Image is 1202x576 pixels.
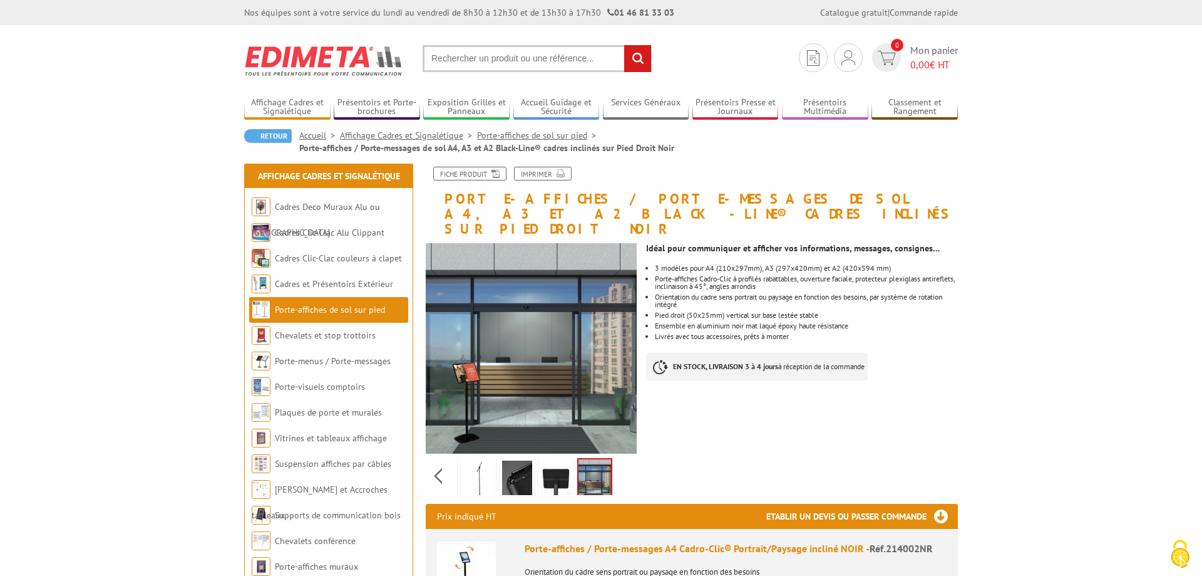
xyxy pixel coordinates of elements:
[275,407,382,418] a: Plaques de porte et murales
[673,362,778,371] strong: EN STOCK, LIVRAISON 3 à 4 jours
[244,6,674,19] div: Nos équipes sont à votre service du lundi au vendredi de 8h30 à 12h30 et de 13h30 à 17h30
[432,466,444,486] span: Previous
[275,278,393,290] a: Cadres et Présentoirs Extérieur
[334,97,420,118] a: Présentoirs et Porte-brochures
[502,461,532,500] img: 214002nr_ouvert.jpg
[275,253,402,264] a: Cadres Clic-Clac couleurs à clapet
[252,352,270,370] img: Porte-menus / Porte-messages
[477,130,601,141] a: Porte-affiches de sol sur pied
[252,531,270,550] img: Chevalets conférence
[910,58,930,71] span: 0,00
[252,326,270,345] img: Chevalets et stop trottoirs
[299,142,674,154] li: Porte-affiches / Porte-messages de sol A4, A3 et A2 Black-Line® cadres inclinés sur Pied Droit Noir
[513,97,600,118] a: Accueil Guidage et Sécurité
[655,333,958,340] li: Livrés avec tous accessoires, prêts à monter
[275,304,385,315] a: Porte-affiches de sol sur pied
[275,432,387,444] a: Vitrines et tableaux affichage
[252,249,270,268] img: Cadres Clic-Clac couleurs à clapet
[655,312,958,319] li: Pied droit (50x25mm) vertical sur base lestée stable
[423,97,510,118] a: Exposition Grilles et Panneaux
[655,322,958,330] li: Ensemble en aluminium noir mat laqué époxy haute résistance
[890,7,958,18] a: Commande rapide
[820,6,958,19] div: |
[646,353,868,380] p: à réception de la commande
[252,403,270,422] img: Plaques de porte et murales
[433,167,506,181] a: Fiche produit
[869,43,958,72] a: devis rapide 0 Mon panier 0,00€ HT
[782,97,868,118] a: Présentoirs Multimédia
[252,197,270,216] img: Cadres Deco Muraux Alu ou Bois
[463,461,493,500] img: 214002nr_profil.jpg
[275,381,365,392] a: Porte-visuels comptoirs
[807,50,819,66] img: devis rapide
[252,300,270,319] img: Porte-affiches de sol sur pied
[578,459,611,498] img: 214002nr_mise_en_scene.jpg
[1164,538,1196,570] img: Cookies (fenêtre modale)
[891,39,903,51] span: 0
[416,167,967,237] h1: Porte-affiches / Porte-messages de sol A4, A3 et A2 Black-Line® cadres inclinés sur Pied Droit Noir
[340,130,477,141] a: Affichage Cadres et Signalétique
[541,461,571,500] img: 214002nr_dos.jpg
[244,38,404,84] img: Edimeta
[655,275,958,290] li: Porte-affiches Cadro-Clic à profilés rabattables, ouverture faciale, protecteur plexiglass antire...
[275,330,376,341] a: Chevalets et stop trottoirs
[252,275,270,293] img: Cadres et Présentoirs Extérieur
[525,542,947,556] div: Porte-affiches / Porte-messages A4 Cadro-Clic® Portrait/Paysage incliné NOIR -
[252,480,270,499] img: Cimaises et Accroches tableaux
[299,130,340,141] a: Accueil
[655,293,958,308] li: Orientation du cadre sens portrait ou paysage en fonction des besoins, par système de rotation in...
[252,377,270,396] img: Porte-visuels comptoirs
[426,243,637,454] img: 214002nr_mise_en_scene.jpg
[275,458,391,469] a: Suspension affiches par câbles
[252,201,380,238] a: Cadres Deco Muraux Alu ou [GEOGRAPHIC_DATA]
[275,561,358,572] a: Porte-affiches muraux
[252,557,270,576] img: Porte-affiches muraux
[244,97,331,118] a: Affichage Cadres et Signalétique
[871,97,958,118] a: Classement et Rangement
[252,484,388,521] a: [PERSON_NAME] et Accroches tableaux
[878,51,896,65] img: devis rapide
[910,58,958,72] span: € HT
[841,50,855,65] img: devis rapide
[258,170,400,182] a: Affichage Cadres et Signalétique
[275,510,401,521] a: Supports de communication bois
[1158,533,1202,576] button: Cookies (fenêtre modale)
[692,97,779,118] a: Présentoirs Presse et Journaux
[910,43,958,72] span: Mon panier
[252,429,270,448] img: Vitrines et tableaux affichage
[624,45,651,72] input: rechercher
[607,7,674,18] strong: 01 46 81 33 03
[275,227,384,238] a: Cadres Clic-Clac Alu Clippant
[275,355,391,367] a: Porte-menus / Porte-messages
[514,167,572,181] a: Imprimer
[275,535,356,547] a: Chevalets conférence
[603,97,689,118] a: Services Généraux
[655,264,958,272] div: 3 modèles pour A4 (210x297mm), A3 (297x420mm) et A2 (420x594 mm)
[423,45,652,72] input: Rechercher un produit ou une référence...
[437,504,496,529] p: Prix indiqué HT
[244,129,292,143] a: Retour
[646,243,940,254] strong: Idéal pour communiquer et afficher vos informations, messages, consignes…
[766,504,958,529] h3: Etablir un devis ou passer commande
[820,7,888,18] a: Catalogue gratuit
[252,454,270,473] img: Suspension affiches par câbles
[870,542,933,555] span: Réf.214002NR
